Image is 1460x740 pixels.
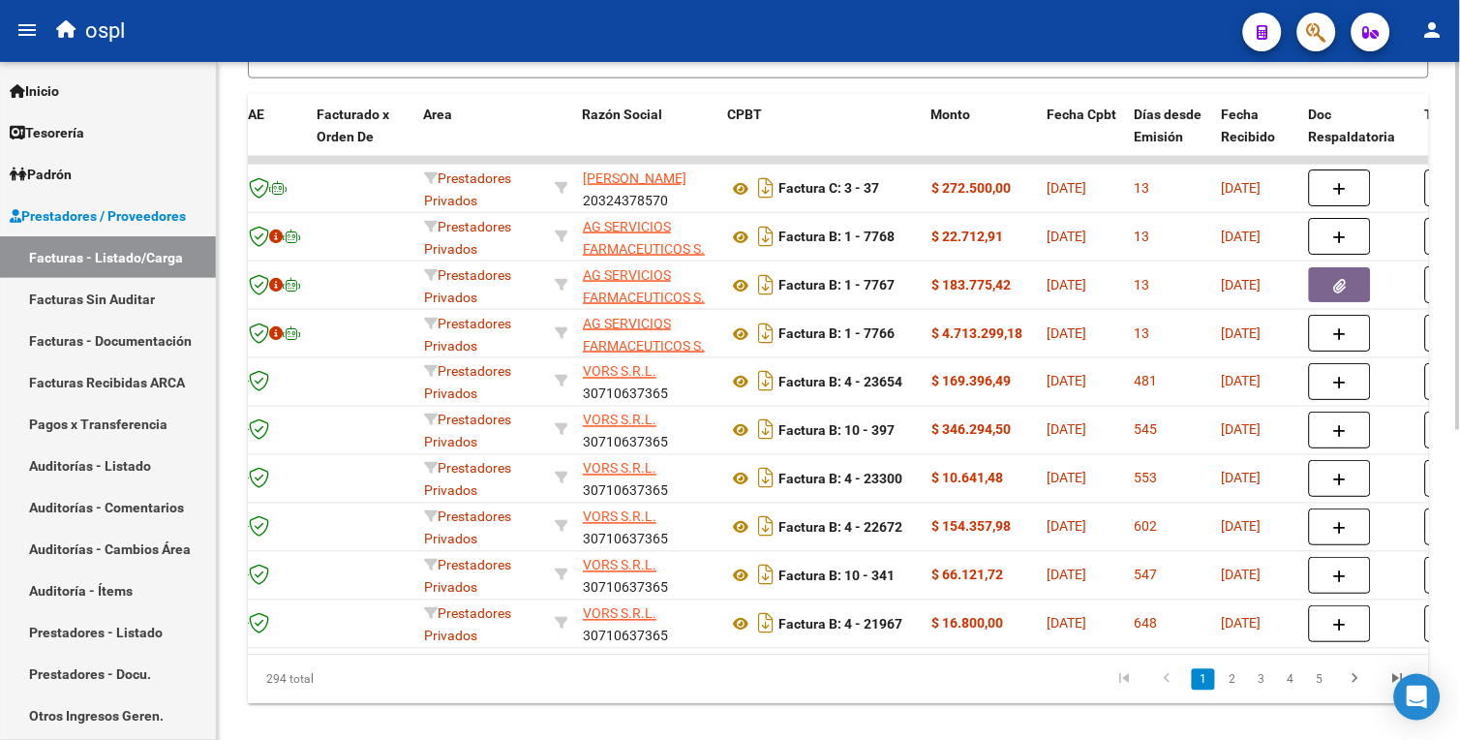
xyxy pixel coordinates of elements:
[778,278,895,293] strong: Factura B: 1 - 7767
[583,361,713,402] div: 30710637365
[1192,669,1215,691] a: 1
[1048,471,1087,486] span: [DATE]
[1221,107,1275,144] span: Fecha Recibido
[574,94,719,179] datatable-header-cell: Razón Social
[1222,616,1262,632] span: [DATE]
[1126,94,1213,179] datatable-header-cell: Días desde Emisión
[424,413,511,450] span: Prestadores Privados
[1048,229,1087,244] span: [DATE]
[10,80,59,102] span: Inicio
[1337,669,1374,691] a: go to next page
[727,107,762,122] span: CPBT
[931,277,1011,293] strong: $ 183.775,42
[1135,277,1150,293] span: 13
[424,606,511,644] span: Prestadores Privados
[583,509,656,525] span: VORS S.R.L.
[931,229,1003,244] strong: $ 22.712,91
[1135,180,1150,196] span: 13
[931,422,1011,438] strong: $ 346.294,50
[15,18,39,42] mat-icon: menu
[1047,107,1116,122] span: Fecha Cpbt
[248,656,481,704] div: 294 total
[1135,325,1150,341] span: 13
[239,107,264,122] span: CAE
[424,219,511,257] span: Prestadores Privados
[931,568,1003,583] strong: $ 66.121,72
[583,507,713,547] div: 30710637365
[1222,180,1262,196] span: [DATE]
[423,107,452,122] span: Area
[424,267,511,305] span: Prestadores Privados
[583,558,656,573] span: VORS S.R.L.
[719,94,923,179] datatable-header-cell: CPBT
[1135,422,1158,438] span: 545
[778,423,895,439] strong: Factura B: 10 - 397
[1250,669,1273,691] a: 3
[85,10,125,52] span: ospl
[1222,422,1262,438] span: [DATE]
[753,269,778,300] i: Descargar documento
[424,461,511,499] span: Prestadores Privados
[317,107,389,144] span: Facturado x Orden De
[1135,568,1158,583] span: 547
[1039,94,1126,179] datatable-header-cell: Fecha Cpbt
[1048,180,1087,196] span: [DATE]
[583,603,713,644] div: 30710637365
[309,94,415,179] datatable-header-cell: Facturado x Orden De
[778,230,895,245] strong: Factura B: 1 - 7768
[583,555,713,596] div: 30710637365
[1276,663,1305,696] li: page 4
[753,318,778,349] i: Descargar documento
[424,509,511,547] span: Prestadores Privados
[753,172,778,203] i: Descargar documento
[1048,422,1087,438] span: [DATE]
[1380,669,1416,691] a: go to last page
[1305,663,1334,696] li: page 5
[1222,374,1262,389] span: [DATE]
[10,122,84,143] span: Tesorería
[10,164,72,185] span: Padrón
[583,413,656,428] span: VORS S.R.L.
[1247,663,1276,696] li: page 3
[1221,669,1244,691] a: 2
[583,410,713,450] div: 30710637365
[231,94,309,179] datatable-header-cell: CAE
[583,458,713,499] div: 30710637365
[1048,374,1087,389] span: [DATE]
[778,375,902,390] strong: Factura B: 4 - 23654
[1135,471,1158,486] span: 553
[778,326,895,342] strong: Factura B: 1 - 7766
[583,461,656,477] span: VORS S.R.L.
[1189,663,1218,696] li: page 1
[1222,325,1262,341] span: [DATE]
[583,364,656,380] span: VORS S.R.L.
[424,170,511,208] span: Prestadores Privados
[753,415,778,446] i: Descargar documento
[583,216,713,257] div: 30715468340
[1394,674,1441,721] div: Open Intercom Messenger
[931,180,1011,196] strong: $ 272.500,00
[1300,94,1416,179] datatable-header-cell: Doc Respaldatoria
[753,608,778,639] i: Descargar documento
[583,267,705,327] span: AG SERVICIOS FARMACEUTICOS S. A.
[778,520,902,536] strong: Factura B: 4 - 22672
[1149,669,1186,691] a: go to previous page
[1048,519,1087,535] span: [DATE]
[1048,616,1087,632] span: [DATE]
[1279,669,1302,691] a: 4
[1134,107,1201,144] span: Días desde Emisión
[583,168,713,208] div: 20324378570
[778,181,879,197] strong: Factura C: 3 - 37
[1135,229,1150,244] span: 13
[583,170,686,186] span: [PERSON_NAME]
[778,569,895,584] strong: Factura B: 10 - 341
[583,316,705,376] span: AG SERVICIOS FARMACEUTICOS S. A.
[1308,669,1331,691] a: 5
[1135,519,1158,535] span: 602
[931,374,1011,389] strong: $ 169.396,49
[1135,616,1158,632] span: 648
[923,94,1039,179] datatable-header-cell: Monto
[424,364,511,402] span: Prestadores Privados
[1213,94,1300,179] datatable-header-cell: Fecha Recibido
[583,606,656,622] span: VORS S.R.L.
